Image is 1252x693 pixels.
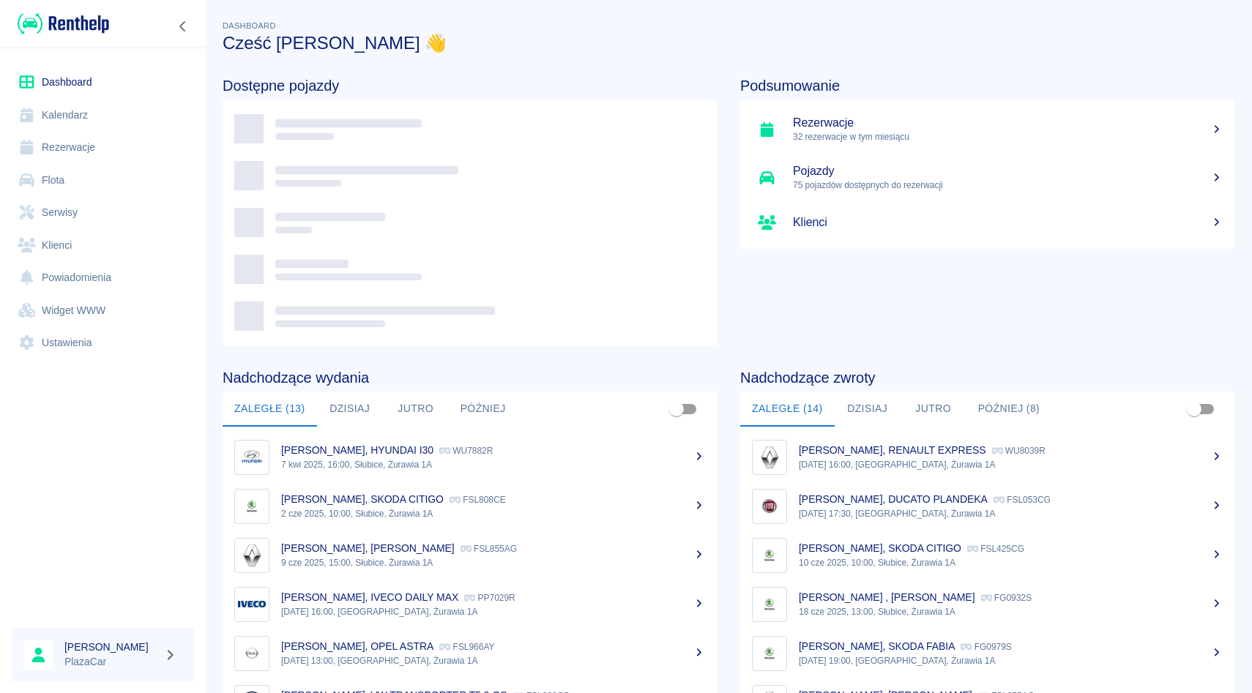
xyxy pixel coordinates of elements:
[740,580,1234,629] a: Image[PERSON_NAME] , [PERSON_NAME] FG0932S18 cze 2025, 13:00, Słubice, Żurawia 1A
[223,629,717,678] a: Image[PERSON_NAME], OPEL ASTRA FSL966AY[DATE] 13:00, [GEOGRAPHIC_DATA], Żurawia 1A
[740,202,1234,243] a: Klienci
[12,99,194,132] a: Kalendarz
[799,507,1223,520] p: [DATE] 17:30, [GEOGRAPHIC_DATA], Żurawia 1A
[281,556,705,569] p: 9 cze 2025, 15:00, Słubice, Żurawia 1A
[461,544,517,554] p: FSL855AG
[223,531,717,580] a: Image[PERSON_NAME], [PERSON_NAME] FSL855AG9 cze 2025, 15:00, Słubice, Żurawia 1A
[12,294,194,327] a: Widget WWW
[740,392,835,427] button: Zaległe (14)
[966,392,1052,427] button: Później (8)
[449,392,518,427] button: Później
[1180,395,1208,423] span: Pokaż przypisane tylko do mnie
[383,392,449,427] button: Jutro
[281,640,433,652] p: [PERSON_NAME], OPEL ASTRA
[12,261,194,294] a: Powiadomienia
[961,642,1011,652] p: FG0979S
[12,66,194,99] a: Dashboard
[223,580,717,629] a: Image[PERSON_NAME], IVECO DAILY MAX PP7029R[DATE] 16:00, [GEOGRAPHIC_DATA], Żurawia 1A
[740,482,1234,531] a: Image[PERSON_NAME], DUCATO PLANDEKA FSL053CG[DATE] 17:30, [GEOGRAPHIC_DATA], Żurawia 1A
[464,593,515,603] p: PP7029R
[793,164,1223,179] h5: Pojazdy
[223,432,717,482] a: Image[PERSON_NAME], HYUNDAI I30 WU7882R7 kwi 2025, 16:00, Słubice, Żurawia 1A
[64,654,158,670] p: PlazaCar
[281,591,458,603] p: [PERSON_NAME], IVECO DAILY MAX
[18,12,109,36] img: Renthelp logo
[12,12,109,36] a: Renthelp logo
[281,444,433,456] p: [PERSON_NAME], HYUNDAI I30
[793,215,1223,230] h5: Klienci
[793,116,1223,130] h5: Rezerwacje
[799,493,988,505] p: [PERSON_NAME], DUCATO PLANDEKA
[994,495,1051,505] p: FSL053CG
[439,446,493,456] p: WU7882R
[756,591,783,618] img: Image
[281,654,705,667] p: [DATE] 13:00, [GEOGRAPHIC_DATA], Żurawia 1A
[12,164,194,197] a: Flota
[281,458,705,471] p: 7 kwi 2025, 16:00, Słubice, Żurawia 1A
[12,229,194,262] a: Klienci
[223,482,717,531] a: Image[PERSON_NAME], SKODA CITIGO FSL808CE2 cze 2025, 10:00, Słubice, Żurawia 1A
[835,392,901,427] button: Dzisiaj
[281,507,705,520] p: 2 cze 2025, 10:00, Słubice, Żurawia 1A
[64,640,158,654] h6: [PERSON_NAME]
[740,369,1234,386] h4: Nadchodzące zwroty
[281,542,455,554] p: [PERSON_NAME], [PERSON_NAME]
[740,531,1234,580] a: Image[PERSON_NAME], SKODA CITIGO FSL425CG10 cze 2025, 10:00, Słubice, Żurawia 1A
[238,492,266,520] img: Image
[740,105,1234,154] a: Rezerwacje32 rezerwacje w tym miesiącu
[439,642,494,652] p: FSL966AY
[223,33,1234,53] h3: Cześć [PERSON_NAME] 👋
[740,432,1234,482] a: Image[PERSON_NAME], RENAULT EXPRESS WU8039R[DATE] 16:00, [GEOGRAPHIC_DATA], Żurawia 1A
[740,77,1234,94] h4: Podsumowanie
[967,544,1024,554] p: FSL425CG
[12,131,194,164] a: Rezerwacje
[238,443,266,471] img: Image
[793,179,1223,192] p: 75 pojazdów dostępnych do rezerwacji
[981,593,1032,603] p: FG0932S
[317,392,383,427] button: Dzisiaj
[172,17,194,36] button: Zwiń nawigację
[740,629,1234,678] a: Image[PERSON_NAME], SKODA FABIA FG0979S[DATE] 19:00, [GEOGRAPHIC_DATA], Żurawia 1A
[756,640,783,667] img: Image
[663,395,690,423] span: Pokaż przypisane tylko do mnie
[223,369,717,386] h4: Nadchodzące wydania
[12,196,194,229] a: Serwisy
[799,591,975,603] p: [PERSON_NAME] , [PERSON_NAME]
[223,21,276,30] span: Dashboard
[223,392,317,427] button: Zaległe (13)
[799,458,1223,471] p: [DATE] 16:00, [GEOGRAPHIC_DATA], Żurawia 1A
[238,640,266,667] img: Image
[799,556,1223,569] p: 10 cze 2025, 10:00, Słubice, Żurawia 1A
[799,654,1223,667] p: [DATE] 19:00, [GEOGRAPHIC_DATA], Żurawia 1A
[756,542,783,569] img: Image
[799,542,961,554] p: [PERSON_NAME], SKODA CITIGO
[238,591,266,618] img: Image
[450,495,506,505] p: FSL808CE
[793,130,1223,143] p: 32 rezerwacje w tym miesiącu
[740,154,1234,202] a: Pojazdy75 pojazdów dostępnych do rezerwacji
[799,640,955,652] p: [PERSON_NAME], SKODA FABIA
[12,326,194,359] a: Ustawienia
[992,446,1046,456] p: WU8039R
[756,443,783,471] img: Image
[901,392,966,427] button: Jutro
[281,493,444,505] p: [PERSON_NAME], SKODA CITIGO
[756,492,783,520] img: Image
[281,605,705,618] p: [DATE] 16:00, [GEOGRAPHIC_DATA], Żurawia 1A
[223,77,717,94] h4: Dostępne pojazdy
[799,605,1223,618] p: 18 cze 2025, 13:00, Słubice, Żurawia 1A
[799,444,986,456] p: [PERSON_NAME], RENAULT EXPRESS
[238,542,266,569] img: Image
